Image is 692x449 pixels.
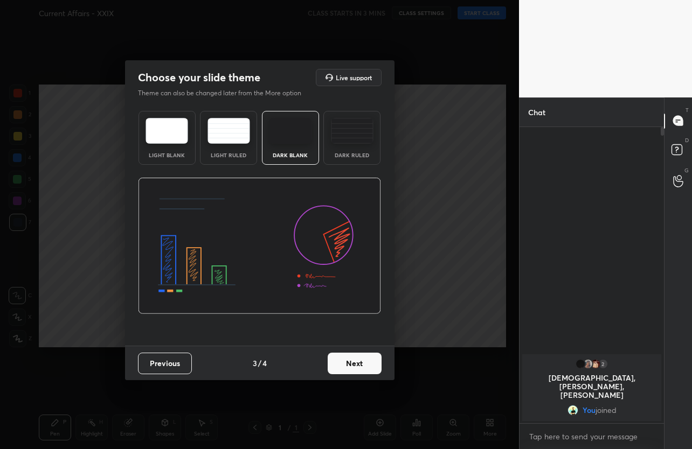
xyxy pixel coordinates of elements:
[258,357,261,369] h4: /
[328,353,382,374] button: Next
[262,357,267,369] h4: 4
[146,152,189,158] div: Light Blank
[269,118,312,144] img: darkTheme.f0cc69e5.svg
[269,152,312,158] div: Dark Blank
[575,359,586,369] img: c6a1c05b4ef34f5bad3968ddbb1ef01f.jpg
[598,359,608,369] div: 2
[520,98,554,127] p: Chat
[138,353,192,374] button: Previous
[520,352,664,423] div: grid
[596,406,617,415] span: joined
[336,74,372,81] h5: Live support
[590,359,601,369] img: eb3fd125d02749659d234ba3bc1c00e6.jpg
[684,166,689,174] p: G
[685,136,689,144] p: D
[529,374,655,399] p: [DEMOGRAPHIC_DATA], [PERSON_NAME], [PERSON_NAME]
[686,106,689,114] p: T
[253,357,257,369] h4: 3
[330,152,373,158] div: Dark Ruled
[138,88,313,98] p: Theme can also be changed later from the More option
[583,406,596,415] span: You
[568,405,578,416] img: cbb332b380cd4d0a9bcabf08f684c34f.jpg
[331,118,373,144] img: darkRuledTheme.de295e13.svg
[207,118,250,144] img: lightRuledTheme.5fabf969.svg
[583,359,593,369] img: 3
[138,71,260,85] h2: Choose your slide theme
[207,152,250,158] div: Light Ruled
[146,118,188,144] img: lightTheme.e5ed3b09.svg
[138,178,381,314] img: darkThemeBanner.d06ce4a2.svg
